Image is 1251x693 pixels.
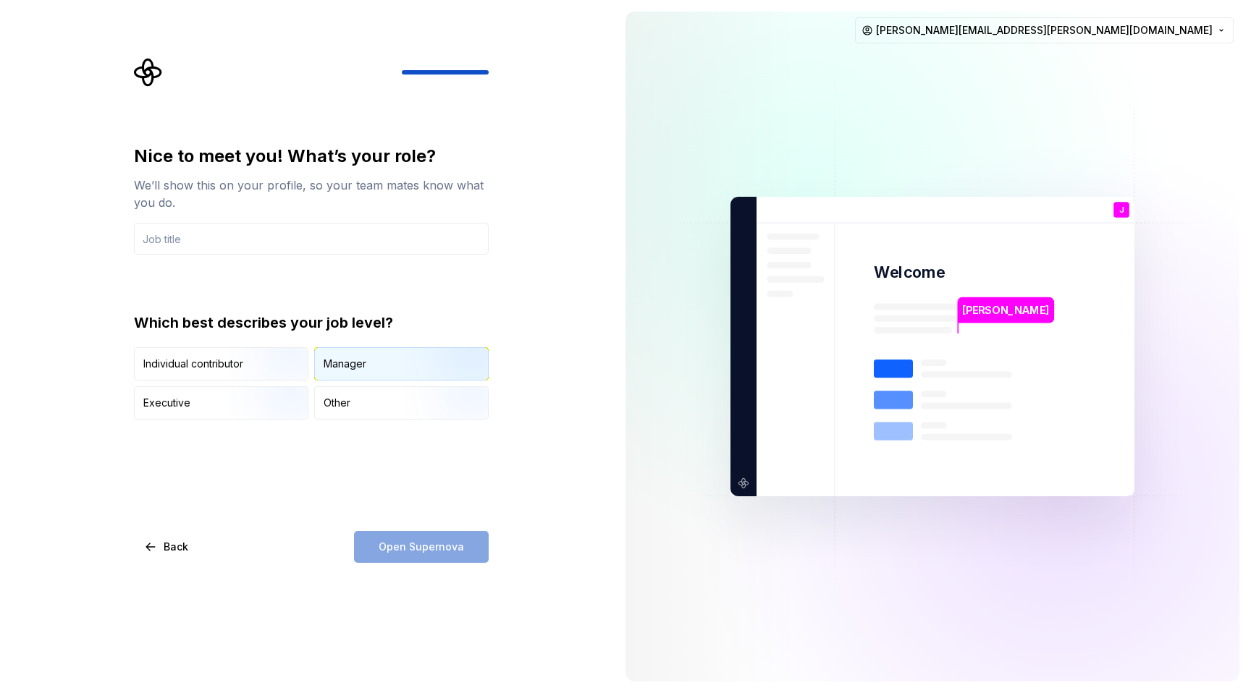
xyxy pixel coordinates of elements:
[1119,206,1124,214] p: J
[324,357,366,371] div: Manager
[134,313,489,333] div: Which best describes your job level?
[143,396,190,410] div: Executive
[134,531,201,563] button: Back
[874,262,945,283] p: Welcome
[134,177,489,211] div: We’ll show this on your profile, so your team mates know what you do.
[143,357,243,371] div: Individual contributor
[324,396,350,410] div: Other
[855,17,1234,43] button: [PERSON_NAME][EMAIL_ADDRESS][PERSON_NAME][DOMAIN_NAME]
[876,23,1213,38] span: [PERSON_NAME][EMAIL_ADDRESS][PERSON_NAME][DOMAIN_NAME]
[134,145,489,168] div: Nice to meet you! What’s your role?
[164,540,188,554] span: Back
[134,58,163,87] svg: Supernova Logo
[134,223,489,255] input: Job title
[962,302,1049,318] p: [PERSON_NAME]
